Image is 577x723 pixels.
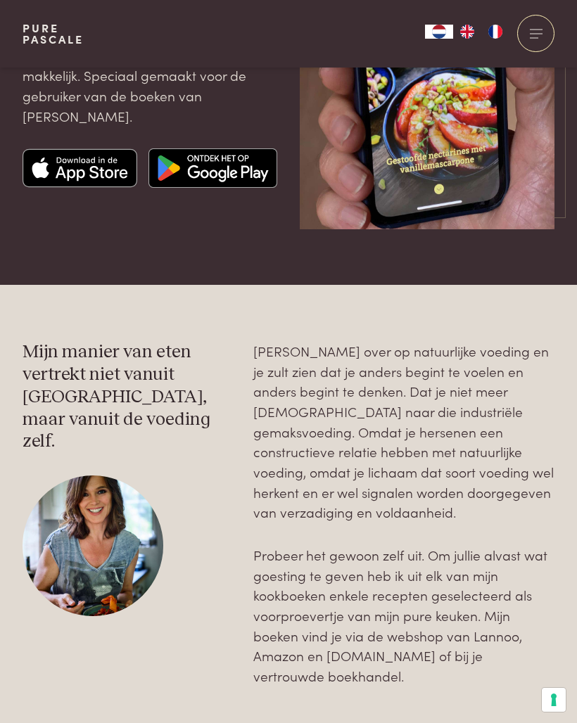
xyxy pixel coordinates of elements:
[453,25,481,39] a: EN
[23,23,84,45] a: PurePascale
[148,148,278,188] img: Google app store
[542,688,566,712] button: Uw voorkeuren voor toestemming voor trackingtechnologieën
[425,25,509,39] aside: Language selected: Nederlands
[23,475,163,616] img: pure-pascale-naessens-pn356142
[425,25,453,39] div: Language
[253,341,554,523] p: [PERSON_NAME] over op natuurlijke voeding en je zult zien dat je anders begint te voelen en ander...
[425,25,453,39] a: NL
[253,545,554,686] p: Probeer het gewoon zelf uit. Om jullie alvast wat goesting te geven heb ik uit elk van mijn kookb...
[23,341,232,453] h3: Mijn manier van eten vertrekt niet vanuit [GEOGRAPHIC_DATA], maar vanuit de voeding zelf.
[23,148,137,188] img: Apple app store
[453,25,509,39] ul: Language list
[481,25,509,39] a: FR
